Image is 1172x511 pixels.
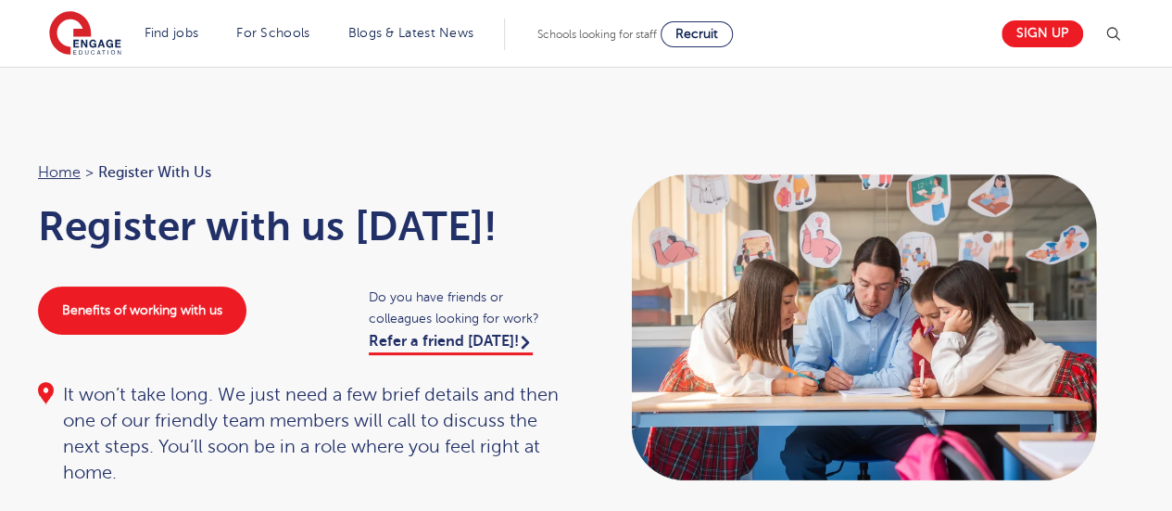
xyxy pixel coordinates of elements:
[49,11,121,57] img: Engage Education
[98,160,211,185] span: Register with us
[38,382,568,486] div: It won’t take long. We just need a few brief details and then one of our friendly team members wi...
[661,21,733,47] a: Recruit
[145,26,199,40] a: Find jobs
[348,26,474,40] a: Blogs & Latest News
[236,26,309,40] a: For Schools
[1002,20,1083,47] a: Sign up
[85,164,94,181] span: >
[675,27,718,41] span: Recruit
[38,287,246,335] a: Benefits of working with us
[38,160,568,185] nav: breadcrumb
[38,164,81,181] a: Home
[537,28,657,41] span: Schools looking for staff
[369,333,533,355] a: Refer a friend [DATE]!
[38,203,568,249] h1: Register with us [DATE]!
[369,287,568,329] span: Do you have friends or colleagues looking for work?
